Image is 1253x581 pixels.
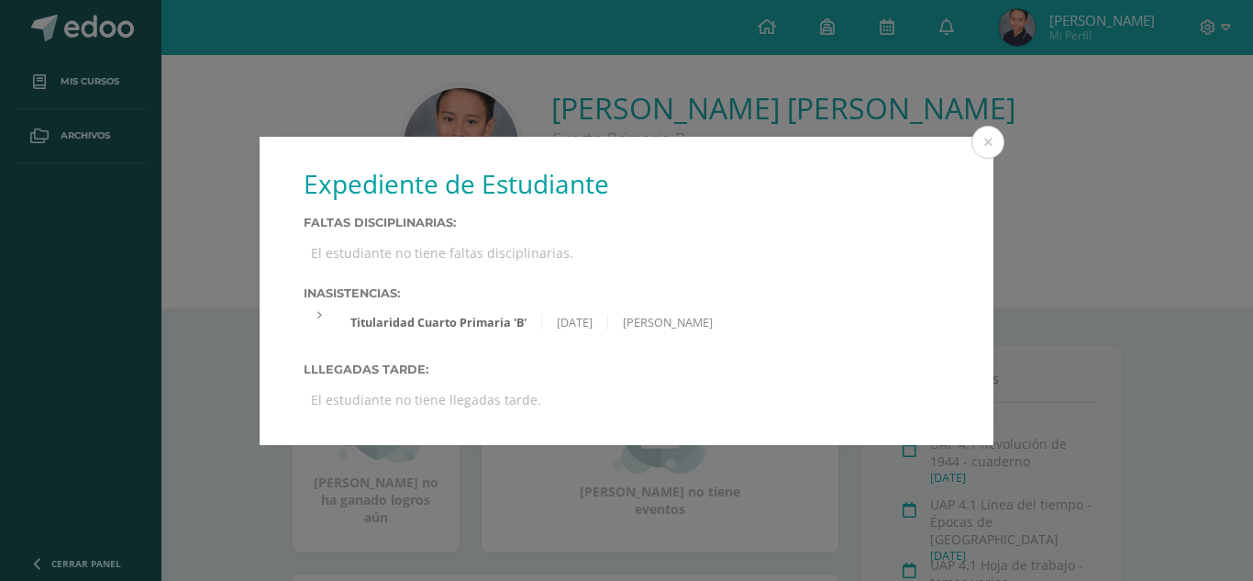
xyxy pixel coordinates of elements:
div: El estudiante no tiene llegadas tarde. [304,384,949,416]
div: Titularidad Cuarto Primaria 'B' [336,315,542,330]
label: Lllegadas tarde: [304,363,949,376]
div: [PERSON_NAME] [608,315,727,330]
div: [DATE] [542,315,608,330]
button: Close (Esc) [971,126,1004,159]
div: El estudiante no tiene faltas disciplinarias. [304,237,949,269]
label: Inasistencias: [304,286,949,300]
label: Faltas Disciplinarias: [304,216,949,229]
h1: Expediente de Estudiante [304,166,949,201]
